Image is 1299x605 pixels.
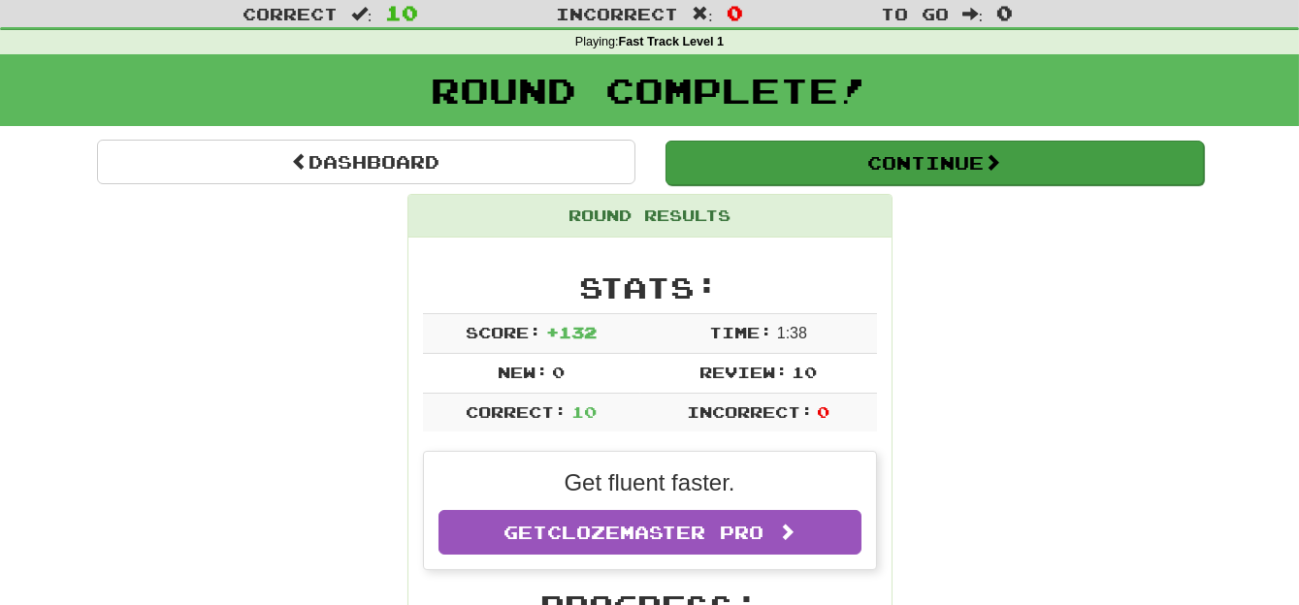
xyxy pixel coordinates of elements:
span: 0 [996,1,1013,24]
span: : [962,6,984,22]
span: Incorrect: [687,402,813,421]
span: Time: [709,323,772,341]
h1: Round Complete! [7,71,1292,110]
span: 0 [727,1,743,24]
a: GetClozemaster Pro [438,510,861,555]
span: 10 [571,402,597,421]
span: 10 [792,363,817,381]
span: 1 : 38 [777,325,807,341]
span: Review: [699,363,788,381]
a: Dashboard [97,140,635,184]
span: To go [881,4,949,23]
span: 0 [817,402,829,421]
span: : [692,6,713,22]
span: + 132 [546,323,597,341]
button: Continue [666,141,1204,185]
div: Round Results [408,195,892,238]
span: 10 [385,1,418,24]
span: Score: [466,323,541,341]
span: Incorrect [556,4,678,23]
h2: Stats: [423,271,877,303]
strong: Fast Track Level 1 [619,35,725,48]
p: Get fluent faster. [438,466,861,499]
span: Correct [243,4,338,23]
span: : [351,6,373,22]
span: 0 [552,363,565,381]
span: New: [498,363,548,381]
span: Clozemaster Pro [547,522,763,543]
span: Correct: [466,402,567,421]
